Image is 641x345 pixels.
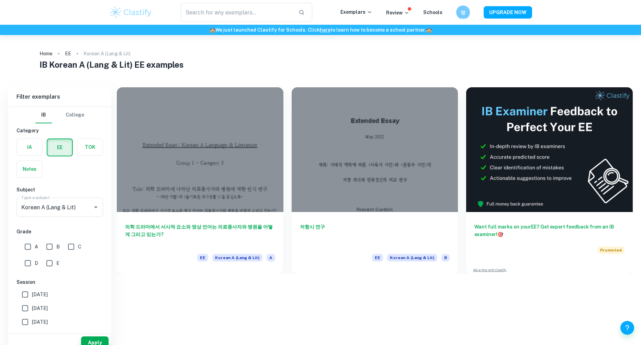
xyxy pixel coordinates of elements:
[474,223,625,238] h6: Want full marks on your EE ? Get expert feedback from an IB examiner!
[35,243,38,251] span: A
[35,259,38,267] span: D
[21,194,50,200] label: Type a subject
[426,27,432,33] span: 🏫
[40,58,601,71] h1: IB Korean A (Lang & Lit) EE examples
[78,243,81,251] span: C
[83,50,131,57] p: Korean A (Lang & Lit)
[210,27,215,33] span: 🏫
[16,186,103,193] h6: Subject
[16,228,103,235] h6: Grade
[620,321,634,335] button: Help and Feedback
[197,254,208,261] span: EE
[340,8,372,16] p: Exemplars
[35,107,84,123] div: Filter type choice
[91,202,101,212] button: Open
[65,49,71,58] a: EE
[32,291,48,298] span: [DATE]
[17,139,42,155] button: IA
[47,139,72,156] button: EE
[1,26,640,34] h6: We just launched Clastify for Schools. Click to learn how to become a school partner.
[497,232,503,237] span: 🎯
[56,243,60,251] span: B
[77,139,103,155] button: TOK
[459,9,467,16] h6: 방지
[125,223,275,246] h6: 의학 드라마에서 서사적 요소와 영상 언어는 의료종사자와 병원을 어떻게 그리고 있는가?
[456,5,470,19] button: 방지
[423,10,442,15] a: Schools
[212,254,262,261] span: Korean A (Lang & Lit)
[320,27,330,33] a: here
[386,9,409,16] p: Review
[32,304,48,312] span: [DATE]
[40,49,53,58] a: Home
[597,246,625,254] span: Promoted
[466,87,633,274] a: Want full marks on yourEE? Get expert feedback from an IB examiner!PromotedAdvertise with Clastify
[300,223,450,246] h6: 저항시 연구
[181,3,293,22] input: Search for any exemplars...
[484,6,532,19] button: UPGRADE NOW
[16,278,103,286] h6: Session
[372,254,383,261] span: EE
[466,87,633,212] img: Thumbnail
[267,254,275,261] span: A
[8,87,111,107] h6: Filter exemplars
[109,5,153,19] img: Clastify logo
[66,107,84,123] button: College
[473,268,506,272] a: Advertise with Clastify
[117,87,283,274] a: 의학 드라마에서 서사적 요소와 영상 언어는 의료종사자와 병원을 어떻게 그리고 있는가?EEKorean A (Lang & Lit)A
[16,127,103,134] h6: Category
[387,254,437,261] span: Korean A (Lang & Lit)
[35,107,52,123] button: IB
[32,318,48,326] span: [DATE]
[441,254,450,261] span: B
[56,259,59,267] span: E
[292,87,458,274] a: 저항시 연구EEKorean A (Lang & Lit)B
[17,161,42,177] button: Notes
